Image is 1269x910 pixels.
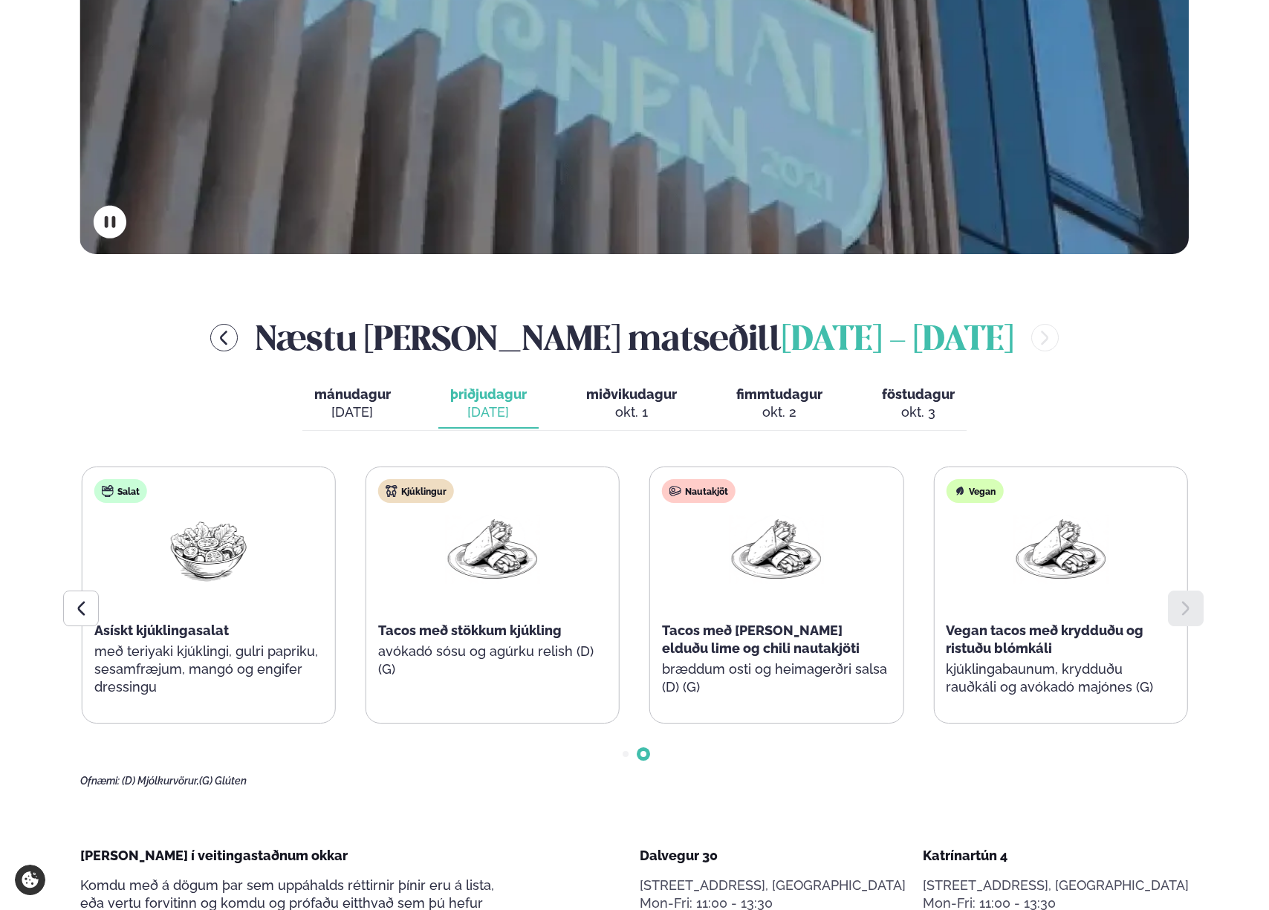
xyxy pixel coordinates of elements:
img: beef.svg [669,485,681,497]
span: föstudagur [882,386,955,402]
div: okt. 3 [882,403,955,421]
span: (D) Mjólkurvörur, [122,775,199,787]
div: Vegan [946,479,1003,503]
img: salad.svg [102,485,114,497]
span: mánudagur [314,386,391,402]
div: Katrínartún 4 [923,847,1189,865]
img: chicken.svg [386,485,397,497]
span: Ofnæmi: [80,775,120,787]
span: Tacos með [PERSON_NAME] elduðu lime og chili nautakjöti [662,623,860,656]
img: Wraps.png [445,515,540,584]
div: [DATE] [450,403,527,421]
p: kjúklingabaunum, krydduðu rauðkáli og avókadó majónes (G) [946,660,1175,696]
div: [DATE] [314,403,391,421]
p: [STREET_ADDRESS], [GEOGRAPHIC_DATA] [640,877,906,894]
button: miðvikudagur okt. 1 [574,380,689,429]
div: okt. 2 [736,403,822,421]
p: með teriyaki kjúklingi, gulri papriku, sesamfræjum, mangó og engifer dressingu [94,643,323,696]
div: Salat [94,479,147,503]
p: avókadó sósu og agúrku relish (D) (G) [378,643,607,678]
span: Tacos með stökkum kjúkling [378,623,562,638]
span: þriðjudagur [450,386,527,402]
button: föstudagur okt. 3 [870,380,967,429]
span: fimmtudagur [736,386,822,402]
img: Salad.png [161,515,256,584]
button: menu-btn-left [210,324,238,351]
span: [DATE] - [DATE] [782,325,1013,357]
span: Asískt kjúklingasalat [94,623,229,638]
div: Dalvegur 30 [640,847,906,865]
span: Go to slide 1 [623,751,629,757]
button: menu-btn-right [1031,324,1059,351]
button: mánudagur [DATE] [302,380,403,429]
a: Cookie settings [15,865,45,895]
img: Wraps.png [729,515,824,584]
p: [STREET_ADDRESS], [GEOGRAPHIC_DATA] [923,877,1189,894]
div: okt. 1 [586,403,677,421]
span: (G) Glúten [199,775,247,787]
h2: Næstu [PERSON_NAME] matseðill [256,313,1013,362]
span: [PERSON_NAME] í veitingastaðnum okkar [80,848,348,863]
img: Wraps.png [1013,515,1108,584]
div: Nautakjöt [662,479,736,503]
span: Vegan tacos með krydduðu og ristuðu blómkáli [946,623,1143,656]
img: Vegan.svg [953,485,965,497]
span: Go to slide 2 [640,751,646,757]
span: miðvikudagur [586,386,677,402]
button: fimmtudagur okt. 2 [724,380,834,429]
button: þriðjudagur [DATE] [438,380,539,429]
p: bræddum osti og heimagerðri salsa (D) (G) [662,660,891,696]
div: Kjúklingur [378,479,454,503]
